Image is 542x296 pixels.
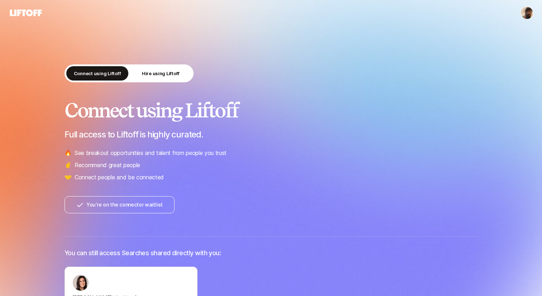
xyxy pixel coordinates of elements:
[75,160,140,170] p: Recommend great people
[75,173,164,182] p: Connect people and be connected
[65,173,72,182] span: 🤝
[65,196,175,213] button: You’re on the connector waitlist
[75,148,227,157] p: See breakout opportunities and talent from people you trust
[74,70,121,77] p: Connect using Liftoff
[65,148,72,157] span: 🔥
[521,7,533,19] img: Rishikesh Tirumala
[65,248,221,258] p: You can still access Searches shared directly with you:
[73,275,89,291] img: 71d7b91d_d7cb_43b4_a7ea_a9b2f2cc6e03.jpg
[520,6,533,19] button: Rishikesh Tirumala
[142,70,180,77] p: Hire using Liftoff
[65,130,477,140] p: Full access to Liftoff is highly curated.
[65,160,72,170] span: ✌️
[65,100,477,121] h2: Connect using Liftoff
